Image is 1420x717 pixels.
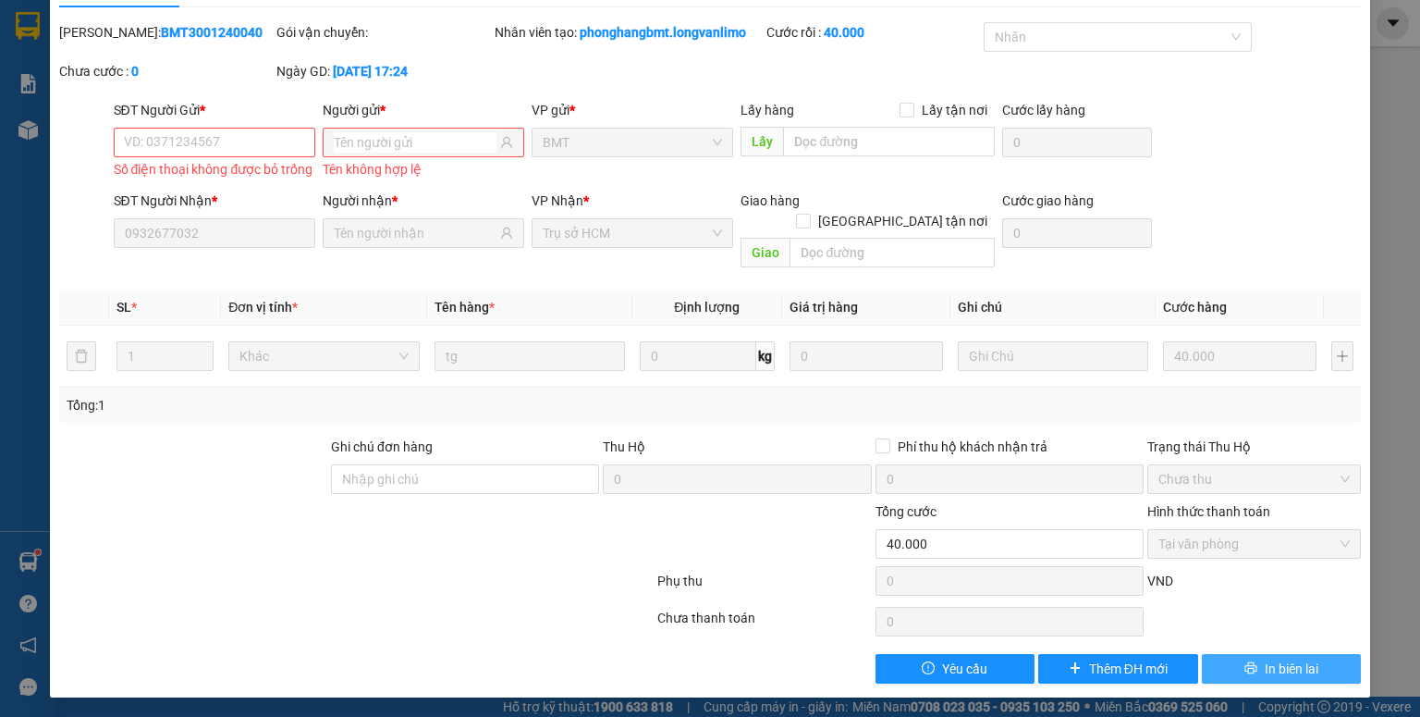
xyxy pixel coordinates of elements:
[1002,103,1085,117] label: Cước lấy hàng
[158,18,202,37] span: Nhận:
[741,103,794,117] span: Lấy hàng
[543,219,722,247] span: Trụ sở HCM
[276,22,490,43] div: Gói vận chuyển:
[16,18,44,37] span: Gửi:
[333,64,408,79] b: [DATE] 17:24
[1331,341,1353,371] button: plus
[331,464,599,494] input: Ghi chú đơn hàng
[1002,128,1152,157] input: Cước lấy hàng
[1147,437,1361,457] div: Trạng thái Thu Hộ
[16,16,145,60] div: Trụ sở HCM
[67,341,96,371] button: delete
[59,22,273,43] div: [PERSON_NAME]:
[790,300,858,315] span: Giá trị hàng
[131,64,139,79] b: 0
[116,300,131,315] span: SL
[603,439,645,454] span: Thu Hộ
[1163,341,1316,371] input: 0
[228,300,298,315] span: Đơn vị tính
[1244,661,1257,676] span: printer
[114,100,315,120] div: SĐT Người Gửi
[495,22,763,43] div: Nhân viên tạo:
[1147,504,1270,519] label: Hình thức thanh toán
[532,193,583,208] span: VP Nhận
[276,61,490,81] div: Ngày GD:
[766,22,980,43] div: Cước rồi :
[331,439,433,454] label: Ghi chú đơn hàng
[942,659,987,679] span: Yêu cầu
[435,341,625,371] input: VD: Bàn, Ghế
[59,61,273,81] div: Chưa cước :
[1038,654,1198,684] button: plusThêm ĐH mới
[1147,574,1173,588] span: VND
[1202,654,1362,684] button: printerIn biên lai
[543,129,722,156] span: BMT
[914,100,995,120] span: Lấy tận nơi
[1069,661,1082,676] span: plus
[16,60,145,82] div: k
[875,654,1035,684] button: exclamation-circleYêu cầu
[334,223,496,243] input: Tên người nhận
[114,159,315,180] div: Số điện thoại không được bỏ trống
[783,127,995,156] input: Dọc đường
[14,121,43,141] span: CR :
[1002,218,1152,248] input: Cước giao hàng
[334,132,496,153] input: Tên người gửi
[239,342,408,370] span: Khác
[741,238,790,267] span: Giao
[741,127,783,156] span: Lấy
[790,238,995,267] input: Dọc đường
[532,100,733,120] div: VP gửi
[674,300,740,315] span: Định lượng
[114,191,315,211] div: SĐT Người Nhận
[655,571,873,603] div: Phụ thu
[1265,659,1318,679] span: In biên lai
[580,25,746,40] b: phonghangbmt.longvanlimo
[1002,193,1094,208] label: Cước giao hàng
[756,341,775,371] span: kg
[500,227,513,240] span: user
[811,211,995,231] span: [GEOGRAPHIC_DATA] tận nơi
[1089,659,1168,679] span: Thêm ĐH mới
[323,100,524,120] div: Người gửi
[14,119,148,142] div: 40.000
[500,136,513,149] span: user
[1158,530,1350,558] span: Tại văn phòng
[922,661,935,676] span: exclamation-circle
[67,395,549,415] div: Tổng: 1
[158,60,288,86] div: 0848539393
[435,300,495,315] span: Tên hàng
[161,25,263,40] b: BMT3001240040
[16,82,145,108] div: 0848539393
[741,193,800,208] span: Giao hàng
[790,341,943,371] input: 0
[824,25,864,40] b: 40.000
[1158,465,1350,493] span: Chưa thu
[1163,300,1227,315] span: Cước hàng
[655,608,873,640] div: Chưa thanh toán
[323,191,524,211] div: Người nhận
[958,341,1148,371] input: Ghi Chú
[875,504,936,519] span: Tổng cước
[890,437,1055,457] span: Phí thu hộ khách nhận trả
[158,16,288,38] div: BMT
[950,290,1156,326] th: Ghi chú
[323,159,524,180] div: Tên không hợp lệ
[158,38,288,60] div: ngọc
